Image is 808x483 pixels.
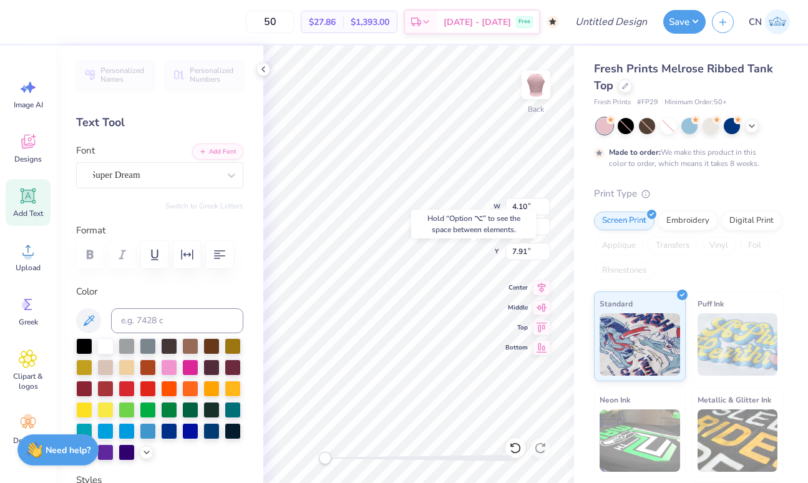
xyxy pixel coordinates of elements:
span: Puff Ink [698,297,724,310]
span: Greek [19,317,38,327]
button: Personalized Names [76,61,154,89]
div: Text Tool [76,114,243,131]
button: Save [663,10,706,34]
img: Neon Ink [600,409,680,472]
div: Digital Print [721,212,782,230]
input: – – [246,11,294,33]
span: Decorate [13,436,43,446]
span: Personalized Numbers [190,66,236,84]
span: Add Text [13,208,43,218]
button: Add Font [192,144,243,160]
label: Color [76,285,243,299]
span: Neon Ink [600,393,630,406]
span: [DATE] - [DATE] [444,16,511,29]
span: Fresh Prints [594,97,631,108]
span: $27.86 [309,16,336,29]
img: Back [523,72,548,97]
button: Switch to Greek Letters [165,201,243,211]
div: Print Type [594,187,783,201]
div: Transfers [648,237,698,255]
div: Foil [740,237,769,255]
img: Metallic & Glitter Ink [698,409,778,472]
span: Bottom [505,343,528,353]
div: Hold “Option ⌥” to see the space between elements. [411,210,536,238]
img: Puff Ink [698,313,778,376]
span: Image AI [14,100,43,110]
label: Font [76,144,95,158]
span: CN [749,15,762,29]
span: Personalized Names [100,66,147,84]
div: Screen Print [594,212,655,230]
span: Free [518,17,530,26]
div: Applique [594,237,644,255]
label: Format [76,223,243,238]
div: Accessibility label [319,452,331,464]
strong: Made to order: [609,147,661,157]
div: Vinyl [701,237,736,255]
a: CN [743,9,796,34]
div: We make this product in this color to order, which means it takes 8 weeks. [609,147,762,169]
img: Standard [600,313,680,376]
div: Rhinestones [594,261,655,280]
span: Clipart & logos [7,371,49,391]
span: Standard [600,297,633,310]
img: Calleia Neal [765,9,790,34]
div: Back [528,104,544,115]
span: Center [505,283,528,293]
span: Designs [14,154,42,164]
input: e.g. 7428 c [111,308,243,333]
div: Embroidery [658,212,718,230]
span: # FP29 [637,97,658,108]
span: Minimum Order: 50 + [664,97,727,108]
button: Personalized Numbers [165,61,243,89]
span: Metallic & Glitter Ink [698,393,771,406]
span: Upload [16,263,41,273]
span: Fresh Prints Melrose Ribbed Tank Top [594,61,773,93]
span: Top [505,323,528,333]
strong: Need help? [46,444,90,456]
span: Middle [505,303,528,313]
span: $1,393.00 [351,16,389,29]
input: Untitled Design [565,9,657,34]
